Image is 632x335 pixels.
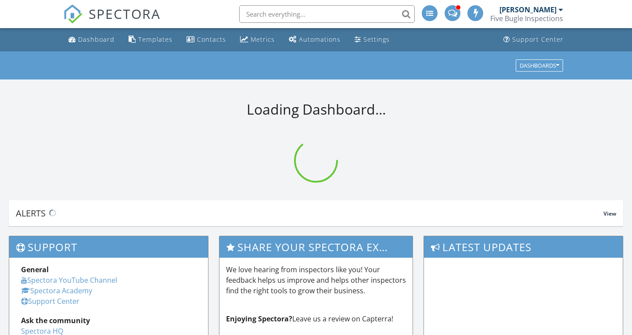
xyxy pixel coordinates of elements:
div: Contacts [197,35,226,43]
input: Search everything... [239,5,415,23]
img: The Best Home Inspection Software - Spectora [63,4,83,24]
a: Spectora Academy [21,286,92,295]
div: Support Center [512,35,564,43]
div: Dashboards [520,62,559,68]
a: Automations (Advanced) [285,32,344,48]
div: Ask the community [21,315,196,326]
a: Contacts [183,32,230,48]
p: Leave us a review on Capterra! [226,313,406,324]
a: SPECTORA [63,12,161,30]
h3: Share Your Spectora Experience [219,236,413,258]
div: Dashboard [78,35,115,43]
a: Support Center [21,296,79,306]
strong: General [21,265,49,274]
span: SPECTORA [89,4,161,23]
h3: Latest Updates [424,236,623,258]
span: View [603,210,616,217]
h3: Support [9,236,208,258]
a: Spectora YouTube Channel [21,275,117,285]
div: [PERSON_NAME] [499,5,557,14]
a: Dashboard [65,32,118,48]
p: We love hearing from inspectors like you! Your feedback helps us improve and helps other inspecto... [226,264,406,296]
a: Metrics [237,32,278,48]
a: Support Center [500,32,567,48]
div: Templates [138,35,172,43]
a: Settings [351,32,393,48]
div: Alerts [16,207,603,219]
button: Dashboards [516,59,563,72]
div: Settings [363,35,390,43]
strong: Enjoying Spectora? [226,314,292,324]
a: Templates [125,32,176,48]
div: Five Bugle Inspections [490,14,563,23]
div: Automations [299,35,341,43]
div: Metrics [251,35,275,43]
